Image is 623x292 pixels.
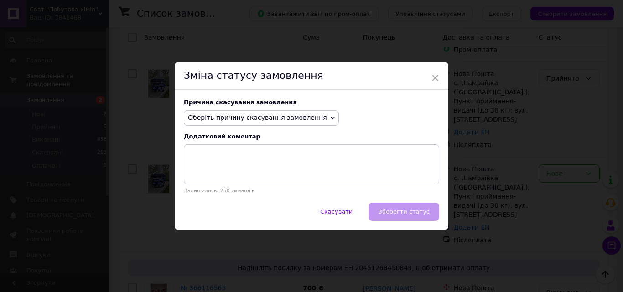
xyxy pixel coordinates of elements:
[184,133,439,140] div: Додатковий коментар
[431,70,439,86] span: ×
[188,114,327,121] span: Оберіть причину скасування замовлення
[320,208,353,215] span: Скасувати
[311,203,362,221] button: Скасувати
[184,188,439,194] p: Залишилось: 250 символів
[184,99,439,106] div: Причина скасування замовлення
[175,62,448,90] div: Зміна статусу замовлення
